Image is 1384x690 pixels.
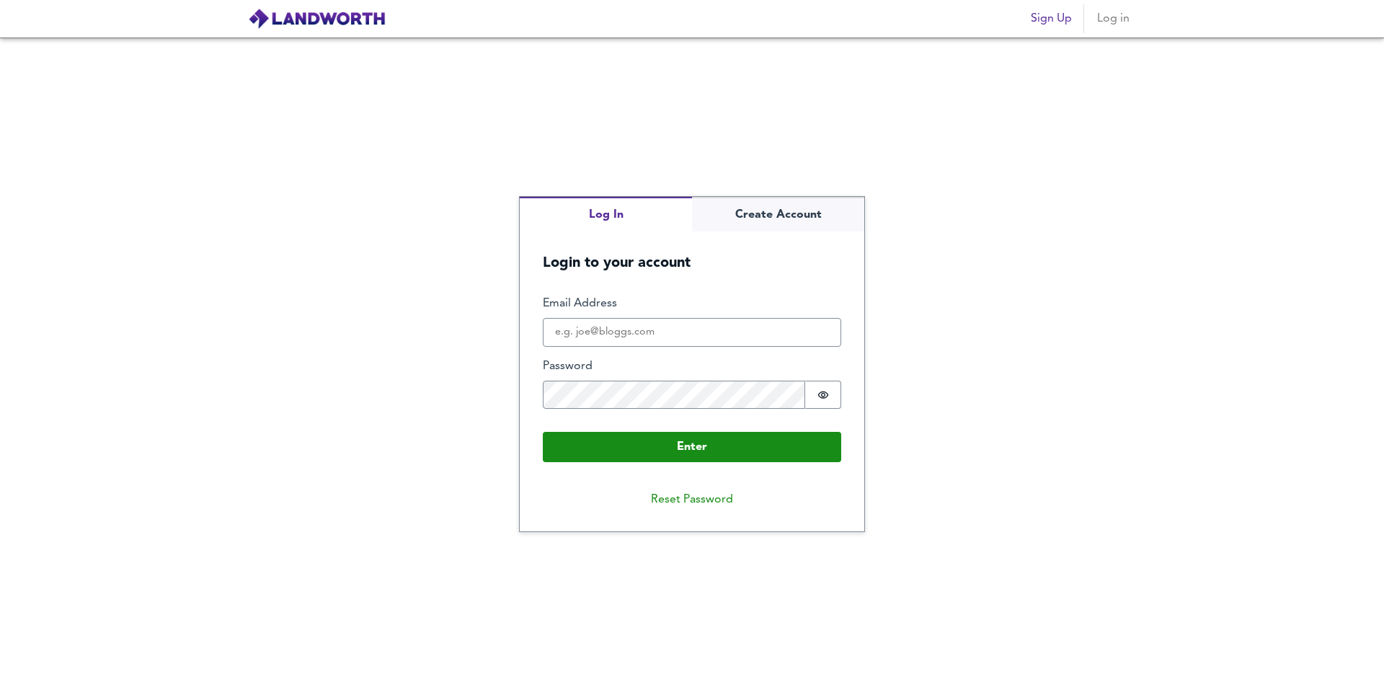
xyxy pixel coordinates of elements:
[1090,4,1136,33] button: Log in
[520,197,692,232] button: Log In
[543,296,841,312] label: Email Address
[543,432,841,462] button: Enter
[805,381,841,410] button: Show password
[1031,9,1072,29] span: Sign Up
[543,358,841,375] label: Password
[248,8,386,30] img: logo
[520,231,864,273] h5: Login to your account
[639,485,745,514] button: Reset Password
[692,197,864,232] button: Create Account
[1025,4,1078,33] button: Sign Up
[543,318,841,347] input: e.g. joe@bloggs.com
[1096,9,1130,29] span: Log in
